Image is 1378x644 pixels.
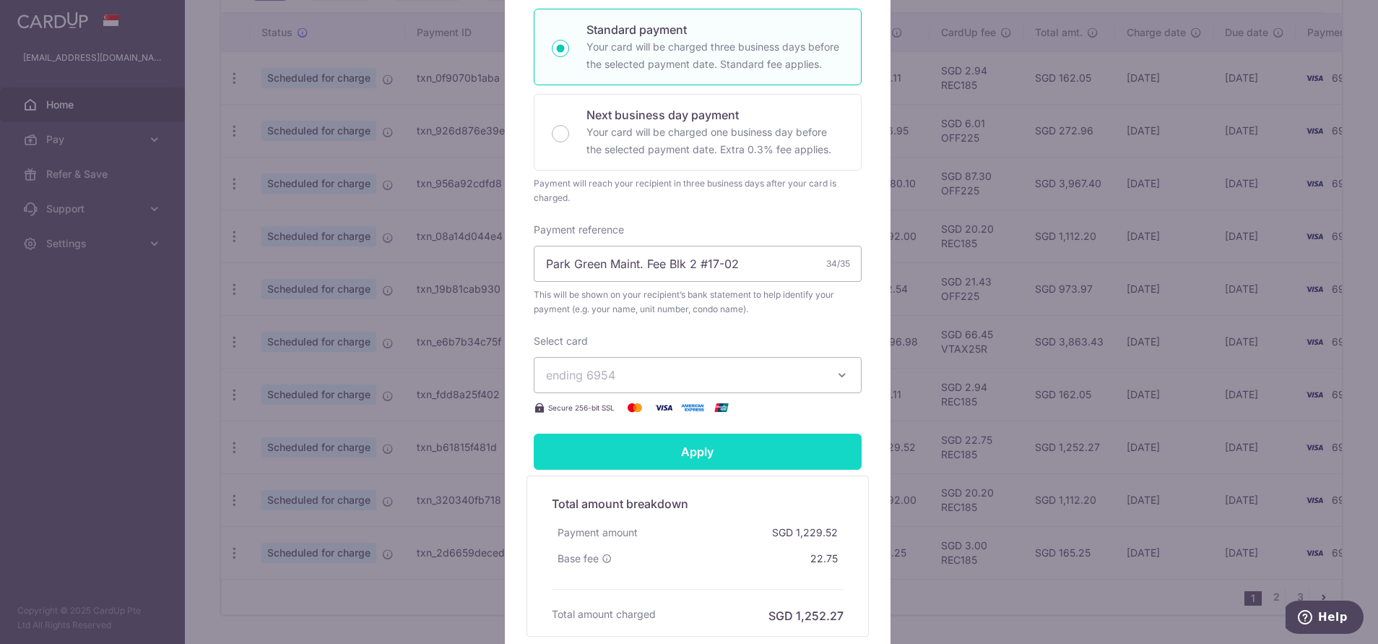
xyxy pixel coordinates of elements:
[552,520,643,546] div: Payment amount
[586,124,844,158] p: Your card will be charged one business day before the selected payment date. Extra 0.3% fee applies.
[548,402,615,413] span: Secure 256-bit SSL
[678,399,707,416] img: American Express
[805,546,844,572] div: 22.75
[558,551,599,566] span: Base fee
[534,176,862,205] div: Payment will reach your recipient in three business days after your card is charged.
[766,520,844,546] div: SGD 1,229.52
[649,399,678,416] img: Visa
[586,21,844,38] p: Standard payment
[1286,601,1364,637] iframe: Opens a widget where you can find more information
[534,434,862,470] input: Apply
[826,257,850,271] div: 34/35
[552,607,656,622] h6: Total amount charged
[620,399,649,416] img: Mastercard
[546,368,615,382] span: ending 6954
[586,38,844,73] p: Your card will be charged three business days before the selected payment date. Standard fee appl...
[552,495,844,512] h5: Total amount breakdown
[534,334,588,348] label: Select card
[534,223,624,237] label: Payment reference
[707,399,736,416] img: UnionPay
[768,607,844,624] h6: SGD 1,252.27
[534,288,862,317] span: This will be shown on your recipient’s bank statement to help identify your payment (e.g. your na...
[534,357,862,393] button: ending 6954
[586,106,844,124] p: Next business day payment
